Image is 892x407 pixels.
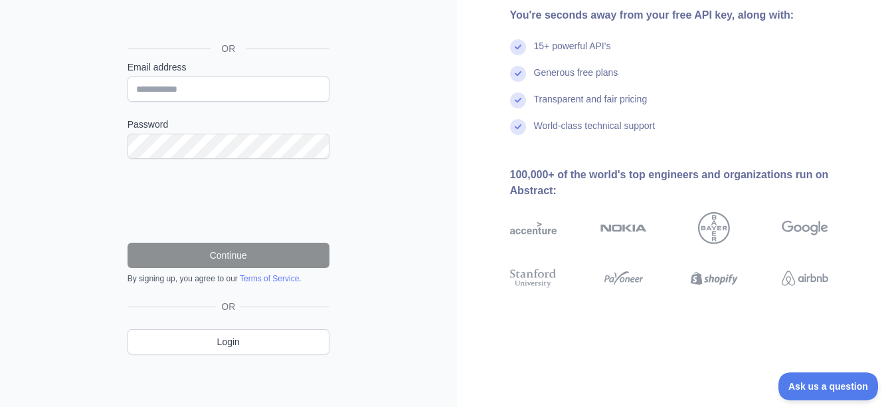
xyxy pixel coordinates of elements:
img: check mark [510,92,526,108]
span: OR [211,42,246,55]
a: Terms of Service [240,274,299,283]
div: World-class technical support [534,119,656,146]
img: bayer [698,212,730,244]
a: Login [128,329,329,354]
img: accenture [510,212,557,244]
img: google [782,212,828,244]
label: Email address [128,61,329,74]
img: check mark [510,66,526,82]
div: 15+ powerful API's [534,39,611,66]
div: Generous free plans [534,66,618,92]
div: By signing up, you agree to our . [128,273,329,284]
button: Continue [128,243,329,268]
img: payoneer [600,267,647,290]
img: shopify [691,267,737,290]
label: Password [128,118,329,131]
div: Transparent and fair pricing [534,92,648,119]
img: nokia [600,212,647,244]
img: check mark [510,119,526,135]
iframe: reCAPTCHA [128,175,329,227]
iframe: Toggle Customer Support [778,372,879,400]
div: You're seconds away from your free API key, along with: [510,7,871,23]
span: OR [216,300,240,313]
img: check mark [510,39,526,55]
iframe: Sign in with Google Button [121,4,333,33]
img: stanford university [510,267,557,290]
img: airbnb [782,267,828,290]
div: 100,000+ of the world's top engineers and organizations run on Abstract: [510,167,871,199]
